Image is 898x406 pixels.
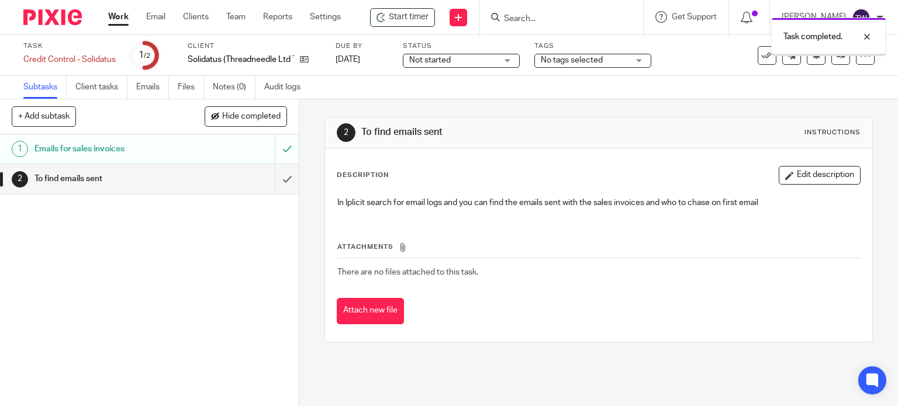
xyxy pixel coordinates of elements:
[12,141,28,157] div: 1
[136,76,169,99] a: Emails
[783,31,842,43] p: Task completed.
[337,171,389,180] p: Description
[779,166,861,185] button: Edit description
[337,123,355,142] div: 2
[23,54,116,65] div: Credit Control - Solidatus
[188,41,321,51] label: Client
[23,76,67,99] a: Subtasks
[146,11,165,23] a: Email
[183,11,209,23] a: Clients
[403,41,520,51] label: Status
[75,76,127,99] a: Client tasks
[804,128,861,137] div: Instructions
[264,76,309,99] a: Audit logs
[108,11,129,23] a: Work
[12,106,76,126] button: + Add subtask
[852,8,871,27] img: svg%3E
[337,197,861,209] p: In Iplicit search for email logs and you can find the emails sent with the sales invoices and who...
[389,11,429,23] span: Start timer
[541,56,603,64] span: No tags selected
[409,56,451,64] span: Not started
[263,11,292,23] a: Reports
[34,170,187,188] h1: To find emails sent
[337,298,404,324] button: Attach new file
[178,76,204,99] a: Files
[337,268,478,276] span: There are no files attached to this task.
[205,106,287,126] button: Hide completed
[226,11,246,23] a: Team
[337,244,393,250] span: Attachments
[144,53,150,59] small: /2
[213,76,255,99] a: Notes (0)
[12,171,28,188] div: 2
[188,54,294,65] p: Solidatus (Threadneedle Ltd T/A)
[310,11,341,23] a: Settings
[370,8,435,27] div: Solidatus (Threadneedle Ltd T/A) - Credit Control - Solidatus
[23,9,82,25] img: Pixie
[336,41,388,51] label: Due by
[139,48,150,62] div: 1
[23,41,116,51] label: Task
[361,126,623,138] h1: To find emails sent
[34,140,187,158] h1: Emails for sales invoices
[336,55,360,64] span: [DATE]
[222,112,281,122] span: Hide completed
